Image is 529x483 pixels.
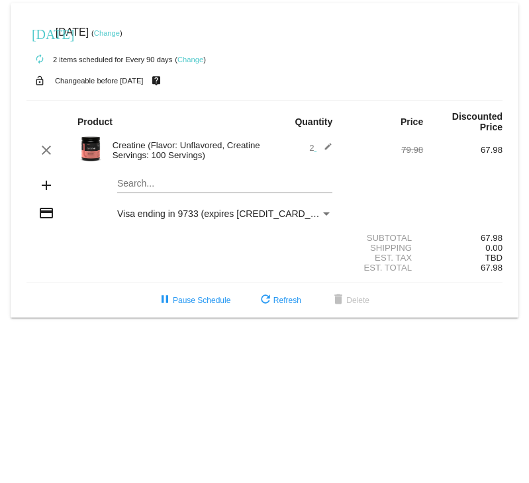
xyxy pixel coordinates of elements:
mat-icon: autorenew [32,52,48,67]
strong: Product [77,116,113,127]
mat-icon: lock_open [32,72,48,89]
strong: Discounted Price [452,111,503,132]
small: ( ) [91,29,122,37]
small: ( ) [175,56,206,64]
mat-select: Payment Method [117,208,332,219]
mat-icon: add [38,177,54,193]
div: Shipping [344,243,423,253]
div: 67.98 [423,145,503,155]
span: Refresh [258,296,301,305]
mat-icon: edit [316,142,332,158]
small: Changeable before [DATE] [55,77,144,85]
span: Visa ending in 9733 (expires [CREDIT_CARD_DATA]) [117,208,339,219]
img: Image-1-Carousel-Creatine-100S-1000x1000-1.png [77,136,104,162]
mat-icon: live_help [148,72,164,89]
input: Search... [117,179,332,189]
mat-icon: [DATE] [32,25,48,41]
button: Delete [320,288,380,312]
a: Change [177,56,203,64]
span: 2 [309,143,332,153]
span: 67.98 [481,263,503,273]
button: Pause Schedule [146,288,241,312]
span: Delete [330,296,369,305]
span: Pause Schedule [157,296,230,305]
div: Creatine (Flavor: Unflavored, Creatine Servings: 100 Servings) [106,140,265,160]
strong: Price [401,116,423,127]
mat-icon: credit_card [38,205,54,221]
div: 67.98 [423,233,503,243]
div: Est. Total [344,263,423,273]
mat-icon: pause [157,292,173,308]
div: Est. Tax [344,253,423,263]
div: 79.98 [344,145,423,155]
mat-icon: refresh [258,292,273,308]
a: Change [94,29,120,37]
strong: Quantity [295,116,332,127]
mat-icon: clear [38,142,54,158]
small: 2 items scheduled for Every 90 days [26,56,172,64]
mat-icon: delete [330,292,346,308]
span: 0.00 [485,243,503,253]
div: Subtotal [344,233,423,243]
button: Refresh [247,288,312,312]
span: TBD [485,253,503,263]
